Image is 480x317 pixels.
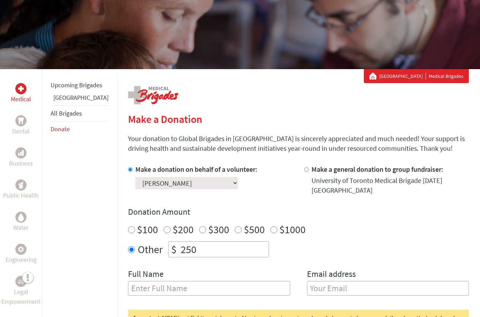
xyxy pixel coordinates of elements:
[307,281,469,296] input: Your Email
[51,125,70,133] a: Donate
[312,176,469,195] div: University of Toronto Medical Brigade [DATE] [GEOGRAPHIC_DATA]
[51,105,108,121] li: All Brigades
[11,94,31,104] p: Medical
[138,241,163,257] label: Other
[3,179,39,200] a: Public HealthPublic Health
[312,165,443,174] label: Make a general donation to group fundraiser:
[18,182,24,189] img: Public Health
[137,223,158,236] label: $100
[18,86,24,91] img: Medical
[128,268,164,281] label: Full Name
[18,279,24,283] img: Legal Empowerment
[9,147,33,168] a: BusinessBusiness
[128,86,178,104] img: logo-medical.png
[6,244,37,265] a: EngineeringEngineering
[15,83,27,94] div: Medical
[53,94,108,102] a: [GEOGRAPHIC_DATA]
[1,287,40,307] p: Legal Empowerment
[128,281,290,296] input: Enter Full Name
[128,134,469,153] p: Your donation to Global Brigades in [GEOGRAPHIC_DATA] is sincerely appreciated and much needed! Y...
[128,206,469,218] h4: Donation Amount
[15,179,27,191] div: Public Health
[51,121,108,137] li: Donate
[18,117,24,124] img: Dental
[51,81,102,89] a: Upcoming Brigades
[6,255,37,265] p: Engineering
[128,113,469,125] h2: Make a Donation
[179,242,269,257] input: Enter Amount
[279,223,306,236] label: $1000
[13,223,29,233] p: Water
[12,126,30,136] p: Dental
[13,212,29,233] a: WaterWater
[15,276,27,287] div: Legal Empowerment
[11,83,31,104] a: MedicalMedical
[18,150,24,156] img: Business
[51,109,82,117] a: All Brigades
[15,147,27,158] div: Business
[307,268,356,281] label: Email address
[369,73,463,80] div: Medical Brigades
[51,93,108,105] li: Greece
[244,223,265,236] label: $500
[15,212,27,223] div: Water
[135,165,257,174] label: Make a donation on behalf of a volunteer:
[15,244,27,255] div: Engineering
[3,191,39,200] p: Public Health
[12,115,30,136] a: DentalDental
[18,246,24,252] img: Engineering
[168,242,179,257] div: $
[51,78,108,93] li: Upcoming Brigades
[9,158,33,168] p: Business
[18,213,24,221] img: Water
[173,223,194,236] label: $200
[15,115,27,126] div: Dental
[208,223,229,236] label: $300
[379,73,426,80] a: [GEOGRAPHIC_DATA]
[1,276,40,307] a: Legal EmpowermentLegal Empowerment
